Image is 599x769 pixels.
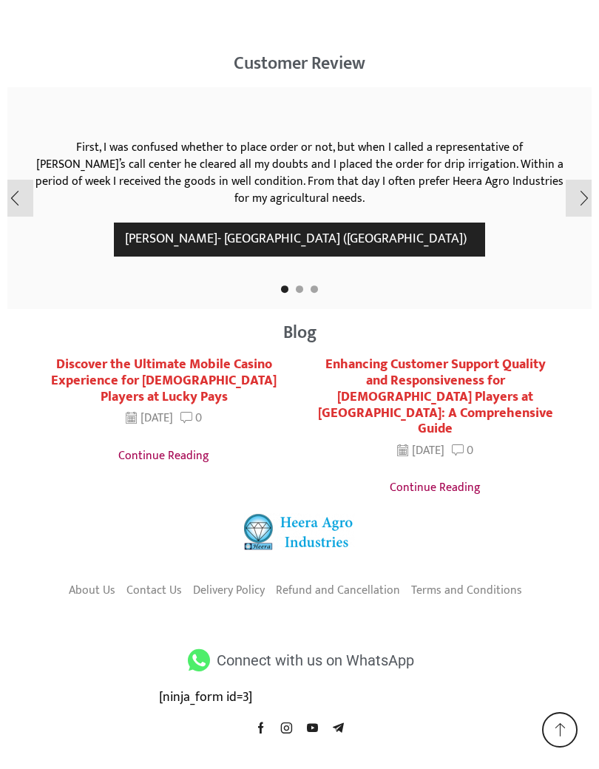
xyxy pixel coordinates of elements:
[303,356,567,498] div: 7 / 14
[7,87,592,309] div: 2 / 5
[32,356,296,467] div: 6 / 14
[467,441,473,460] span: 0
[69,577,115,603] a: About Us
[51,353,277,408] a: Discover the Ultimate Mobile Casino Experience for [DEMOGRAPHIC_DATA] Players at Lucky Pays
[314,471,556,498] a: Continue reading
[43,439,285,467] a: Continue reading
[296,285,303,293] span: Go to slide 2
[311,285,318,293] span: Go to slide 3
[126,410,173,427] time: [DATE]
[193,577,265,603] a: Delivery Policy
[213,647,414,674] span: Connect with us on WhatsApp
[318,353,553,440] a: Enhancing Customer Support Quality and Responsiveness for [DEMOGRAPHIC_DATA] Players at [GEOGRAPH...
[390,478,481,498] span: Continue reading
[276,577,400,603] a: Refund and Cancellation
[452,442,473,459] a: 0
[41,324,558,342] h2: Blog
[195,408,202,427] span: 0
[180,410,202,427] a: 0
[411,577,522,603] a: Terms and Conditions
[118,447,209,466] span: Continue reading
[114,223,485,257] div: [PERSON_NAME]- [GEOGRAPHIC_DATA] ([GEOGRAPHIC_DATA])
[159,688,440,708] div: [ninja_form id=3]
[33,140,566,207] div: First, I was confused whether to place order or not, but when I called a representative of [PERSO...
[7,55,592,72] h2: Customer Review​
[281,285,288,293] span: Go to slide 1
[244,513,355,550] img: heera-logo-84.png
[126,577,182,603] a: Contact Us
[397,442,444,459] time: [DATE]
